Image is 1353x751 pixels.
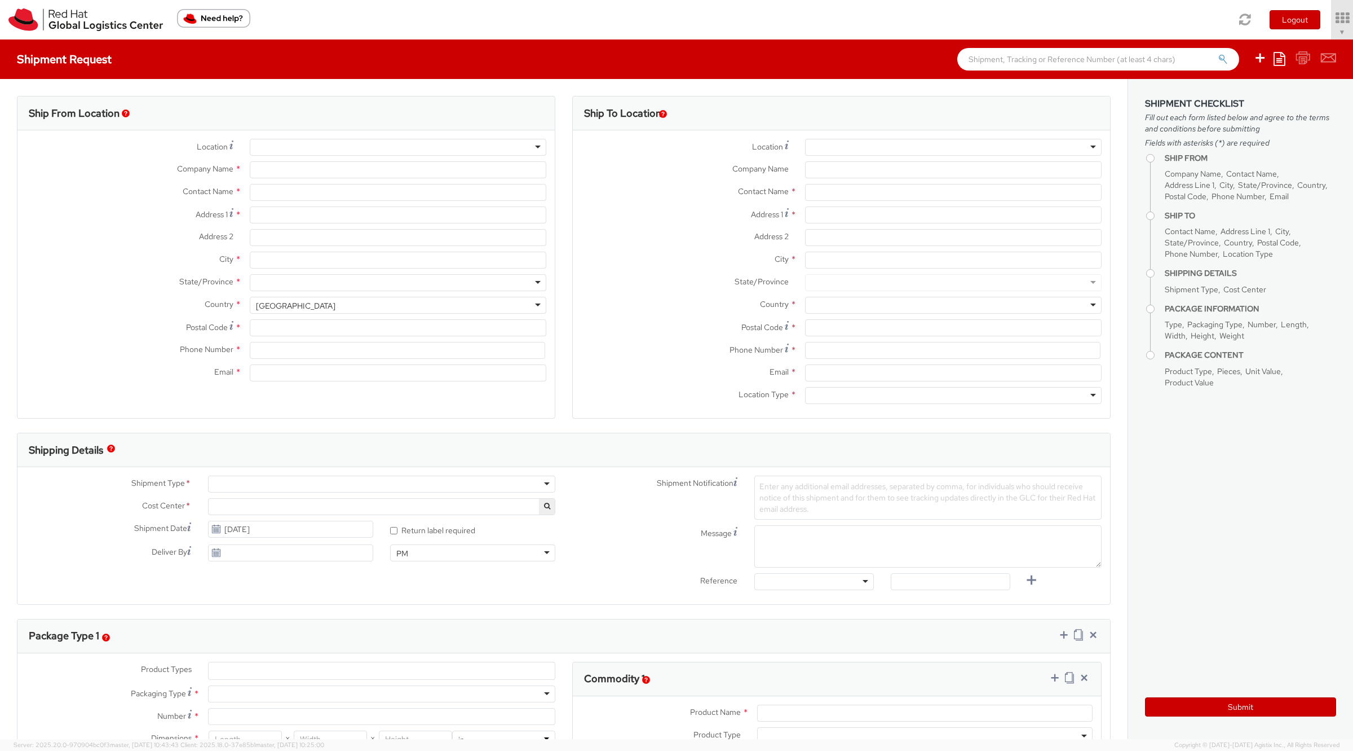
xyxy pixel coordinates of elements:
span: Server: 2025.20.0-970904bc0f3 [14,741,179,749]
span: Client: 2025.18.0-37e85b1 [180,741,324,749]
span: Postal Code [1257,238,1299,248]
span: Fill out each form listed below and agree to the terms and conditions before submitting [1145,112,1336,134]
span: Address 1 [196,209,228,219]
span: Country [1297,180,1325,190]
span: Postal Code [741,322,783,332]
span: Reference [700,576,737,586]
span: Enter any additional email addresses, separated by comma, for individuals who should receive noti... [759,481,1095,514]
span: Product Name [690,707,741,717]
img: rh-logistics-00dfa346123c4ec078e1.svg [8,8,163,31]
span: Company Name [1165,169,1221,179]
h4: Ship From [1165,154,1336,163]
span: Country [1224,238,1252,248]
span: State/Province [1238,180,1292,190]
span: Type [1165,319,1182,330]
span: City [1275,226,1289,236]
span: Number [157,711,186,721]
span: Phone Number [1211,191,1264,201]
span: Shipment Type [1165,284,1218,295]
span: Pieces [1217,366,1240,376]
span: Weight [1219,331,1244,341]
span: Shipment Date [134,522,187,534]
span: Packaging Type [1187,319,1243,330]
input: Length [209,731,282,748]
button: Need help? [177,9,250,28]
span: Postal Code [1165,191,1206,201]
span: Dimensions [151,733,192,743]
span: Contact Name [1165,226,1215,236]
span: Product Type [1165,366,1212,376]
span: Phone Number [1165,249,1218,259]
span: State/Province [179,276,233,287]
span: X [282,731,294,748]
label: Return label required [390,523,477,536]
h3: Ship To Location [584,108,661,119]
span: Contact Name [1226,169,1277,179]
button: Submit [1145,697,1336,717]
span: Shipment Notification [657,477,733,489]
span: Phone Number [180,344,233,354]
span: master, [DATE] 10:25:00 [255,741,324,749]
h4: Package Information [1165,305,1336,313]
span: Shipment Type [131,477,185,490]
span: Cost Center [142,500,185,513]
span: Address 2 [754,231,789,241]
h3: Package Type 1 [29,630,99,642]
span: Address Line 1 [1165,180,1214,190]
span: Contact Name [738,186,789,196]
span: Location Type [1223,249,1273,259]
h3: Shipping Details [29,445,103,456]
span: master, [DATE] 10:43:43 [110,741,179,749]
span: Postal Code [186,322,228,332]
span: Location [197,142,228,152]
span: Email [214,367,233,377]
span: Country [205,299,233,309]
span: Cost Center [1223,284,1266,295]
span: Unit Value [1245,366,1281,376]
h4: Shipment Request [17,53,112,65]
h4: Package Content [1165,351,1336,359]
input: Return label required [390,527,397,534]
h3: Ship From Location [29,108,120,119]
h3: Shipment Checklist [1145,99,1336,109]
span: Height [1191,331,1214,341]
div: [GEOGRAPHIC_DATA] [256,300,335,311]
span: Length [1281,319,1307,330]
span: Location [752,142,783,152]
span: Location Type [739,389,789,399]
span: State/Province [735,276,789,287]
input: Height [379,731,452,748]
span: Phone Number [729,345,783,355]
h4: Shipping Details [1165,269,1336,278]
span: X [367,731,379,748]
input: Width [294,731,367,748]
span: Email [770,367,789,377]
span: ▼ [1339,28,1346,37]
span: Product Types [141,664,192,674]
span: Address Line 1 [1221,226,1270,236]
div: PM [396,548,408,559]
span: Company Name [177,164,233,174]
span: Message [701,528,732,538]
span: Fields with asterisks (*) are required [1145,137,1336,148]
button: Logout [1270,10,1320,29]
span: Product Type [693,730,741,740]
h4: Ship To [1165,212,1336,220]
span: Packaging Type [131,688,186,699]
span: Company Name [732,164,789,174]
span: Width [1165,331,1186,341]
span: Number [1248,319,1276,330]
span: Copyright © [DATE]-[DATE] Agistix Inc., All Rights Reserved [1174,741,1339,750]
span: State/Province [1165,238,1219,248]
h3: Commodity 1 [584,673,645,684]
span: Product Value [1165,377,1214,388]
span: City [219,254,233,264]
span: Deliver By [152,546,187,558]
span: Contact Name [183,186,233,196]
span: Country [760,299,789,309]
span: City [1219,180,1233,190]
span: Email [1270,191,1289,201]
input: Shipment, Tracking or Reference Number (at least 4 chars) [957,48,1239,71]
span: City [775,254,789,264]
span: Address 1 [751,209,783,219]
